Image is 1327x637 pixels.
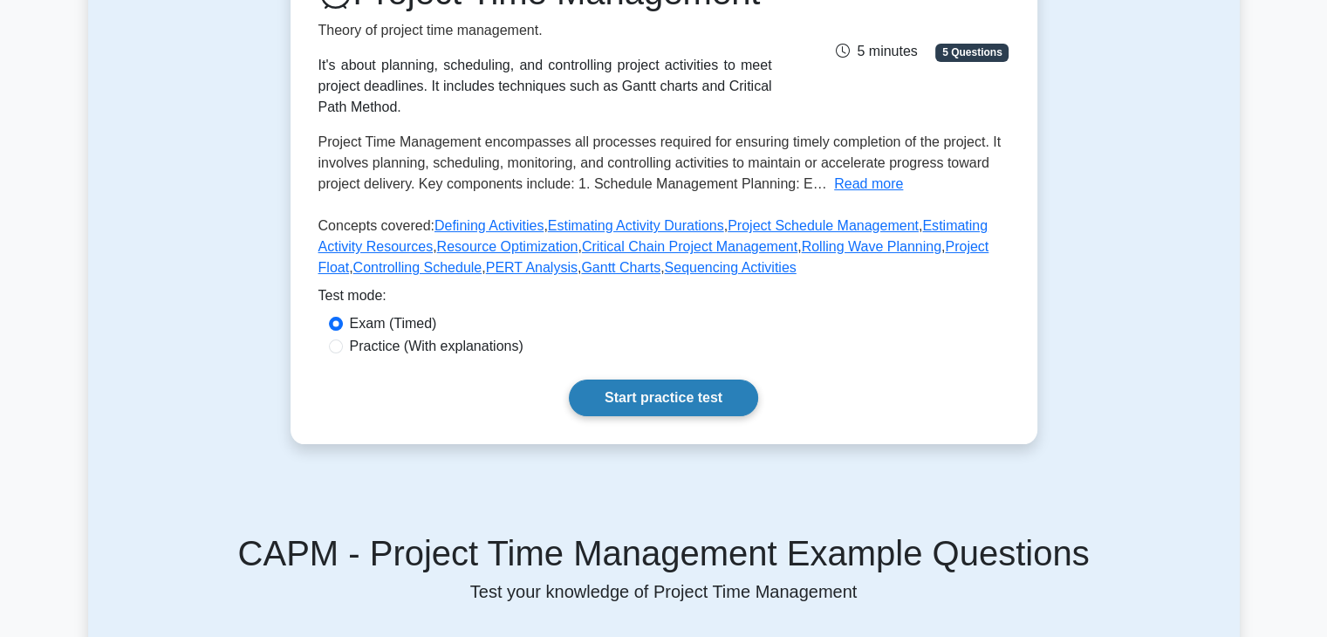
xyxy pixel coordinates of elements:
a: Critical Chain Project Management [582,239,797,254]
button: Read more [834,174,903,195]
a: Gantt Charts [581,260,660,275]
a: Rolling Wave Planning [802,239,941,254]
a: Project Float [318,239,989,275]
p: Concepts covered: , , , , , , , , , , , [318,216,1009,285]
span: 5 Questions [935,44,1009,61]
span: 5 minutes [836,44,917,58]
a: Defining Activities [434,218,544,233]
h5: CAPM - Project Time Management Example Questions [109,532,1219,574]
a: Start practice test [569,380,758,416]
label: Exam (Timed) [350,313,437,334]
div: It's about planning, scheduling, and controlling project activities to meet project deadlines. It... [318,55,772,118]
a: Controlling Schedule [353,260,482,275]
a: Project Schedule Management [728,218,919,233]
div: Test mode: [318,285,1009,313]
a: Sequencing Activities [664,260,796,275]
a: Estimating Activity Durations [548,218,724,233]
a: PERT Analysis [486,260,578,275]
p: Test your knowledge of Project Time Management [109,581,1219,602]
span: Project Time Management encompasses all processes required for ensuring timely completion of the ... [318,134,1002,191]
a: Resource Optimization [437,239,578,254]
p: Theory of project time management. [318,20,772,41]
label: Practice (With explanations) [350,336,523,357]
